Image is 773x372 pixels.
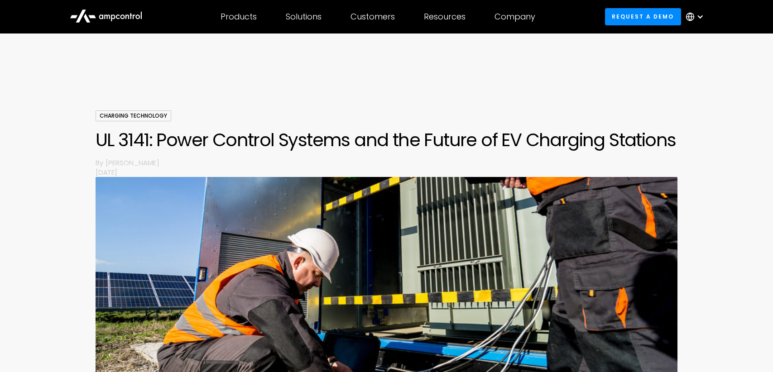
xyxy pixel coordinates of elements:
a: Request a demo [605,8,681,25]
div: Company [495,12,535,22]
div: Customers [350,12,395,22]
p: By [96,158,106,167]
div: Solutions [286,12,322,22]
div: Charging Technology [96,110,171,121]
div: Resources [424,12,466,22]
p: [DATE] [96,167,678,177]
div: Products [221,12,257,22]
h1: UL 3141: Power Control Systems and the Future of EV Charging Stations [96,129,678,151]
p: [PERSON_NAME] [106,158,677,167]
